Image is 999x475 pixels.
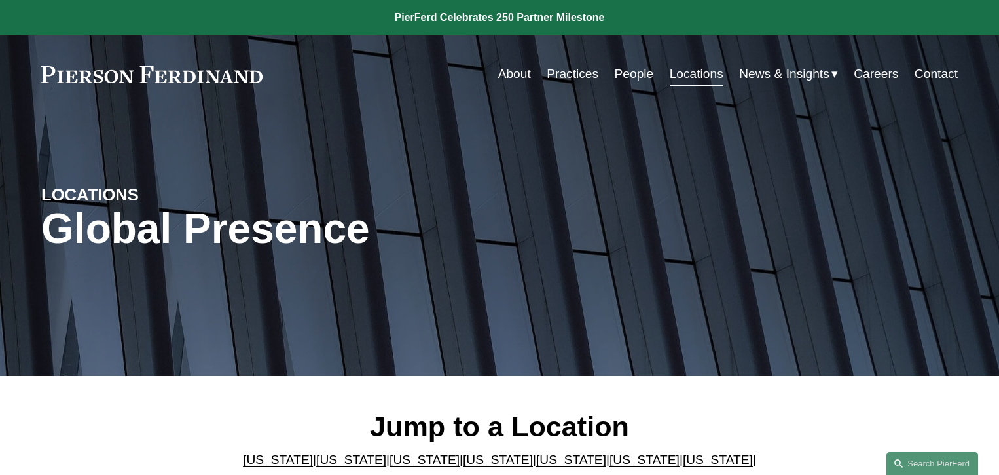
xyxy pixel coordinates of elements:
h4: LOCATIONS [41,184,270,205]
a: Search this site [886,452,978,475]
a: Contact [915,62,958,86]
a: [US_STATE] [536,453,606,466]
a: About [498,62,531,86]
h1: Global Presence [41,205,652,253]
a: Locations [670,62,723,86]
a: [US_STATE] [316,453,386,466]
a: folder dropdown [739,62,838,86]
a: [US_STATE] [463,453,533,466]
h2: Jump to a Location [232,409,767,444]
a: [US_STATE] [243,453,313,466]
a: [US_STATE] [609,453,680,466]
a: People [615,62,654,86]
a: [US_STATE] [683,453,753,466]
a: Practices [547,62,598,86]
a: Careers [854,62,898,86]
a: [US_STATE] [390,453,460,466]
span: News & Insights [739,63,829,86]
